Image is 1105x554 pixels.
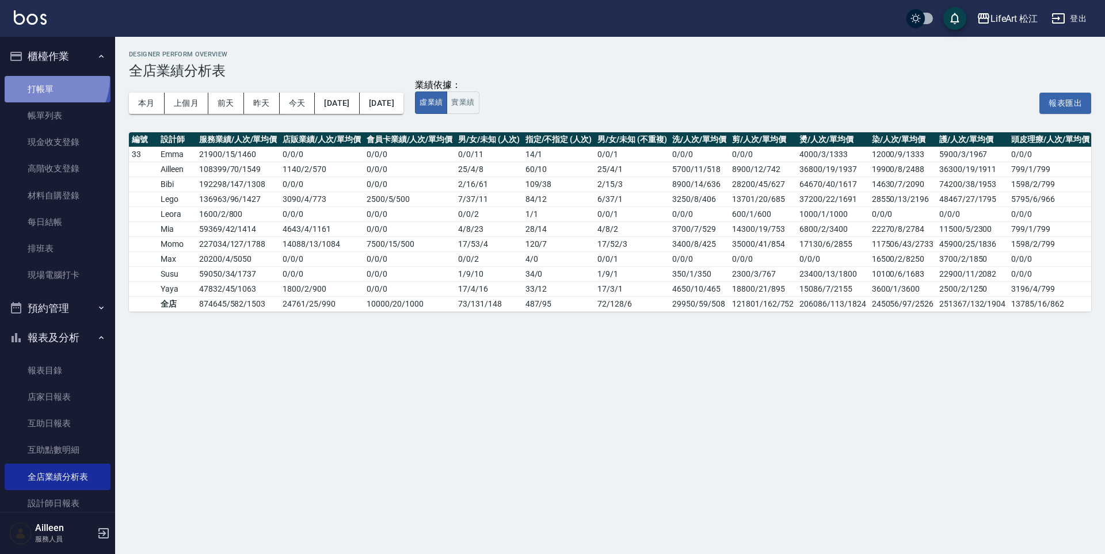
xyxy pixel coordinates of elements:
th: 頭皮理療/人次/單均價 [1008,132,1092,147]
td: 117506/43/2733 [869,236,936,251]
td: 0 / 0 / 0 [364,221,455,236]
td: 6800/2/3400 [797,221,868,236]
td: 0/0/0 [797,251,868,266]
td: 0 / 0 / 1 [595,251,669,266]
td: 25 / 4 / 1 [595,162,669,177]
th: 編號 [129,132,158,147]
td: 59050 / 34 / 1737 [196,266,280,281]
button: 報表及分析 [5,323,110,353]
td: 4650/10/465 [669,281,729,296]
td: 4 / 8 / 2 [595,221,669,236]
td: 0 / 0 / 0 [364,266,455,281]
td: 64670/40/1617 [797,177,868,192]
td: 8900/14/636 [669,177,729,192]
p: 服務人員 [35,534,94,544]
th: 店販業績/人次/單均價 [280,132,363,147]
td: 1800 / 2 / 900 [280,281,363,296]
td: 10100/6/1683 [869,266,936,281]
button: 櫃檯作業 [5,41,110,71]
td: 8900/12/742 [729,162,797,177]
td: 192298 / 147 / 1308 [196,177,280,192]
td: 0 / 0 / 2 [455,207,522,221]
a: 報表匯出 [1039,97,1091,108]
td: 0/0/0 [729,147,797,162]
td: 251367/132/1904 [936,296,1008,311]
a: 現場電腦打卡 [5,262,110,288]
td: 15086/7/2155 [797,281,868,296]
td: Momo [158,236,196,251]
td: 3250/8/406 [669,192,729,207]
td: 72 / 128 / 6 [595,296,669,311]
img: Logo [14,10,47,25]
td: Max [158,251,196,266]
td: 0 / 0 / 0 [364,281,455,296]
td: 0 / 0 / 0 [364,162,455,177]
a: 報表目錄 [5,357,110,384]
td: 0 / 0 / 0 [280,251,363,266]
td: 84 / 12 [523,192,595,207]
td: 4 / 0 [523,251,595,266]
td: 28 / 14 [523,221,595,236]
td: 45900/25/1836 [936,236,1008,251]
td: 35000/41/854 [729,236,797,251]
td: 13701/20/685 [729,192,797,207]
td: 22270/8/2784 [869,221,936,236]
td: 245056/97/2526 [869,296,936,311]
a: 高階收支登錄 [5,155,110,182]
td: Leora [158,207,196,221]
div: 業績依據： [415,79,479,91]
button: 實業績 [447,91,479,114]
td: 0/0/0 [669,251,729,266]
a: 每日結帳 [5,209,110,235]
td: 33 / 12 [523,281,595,296]
td: 0/0/0 [669,147,729,162]
td: 0/0/0 [869,207,936,221]
td: Ailleen [158,162,196,177]
td: 17 / 4 / 16 [455,281,522,296]
td: 34 / 0 [523,266,595,281]
td: 16500/2/8250 [869,251,936,266]
td: 0 / 0 / 0 [280,207,363,221]
td: 24761 / 25 / 990 [280,296,363,311]
button: LifeArt 松江 [972,7,1043,30]
td: 14 / 1 [523,147,595,162]
td: 5795/6/966 [1008,192,1092,207]
td: 4643 / 4 / 1161 [280,221,363,236]
td: 21900 / 15 / 1460 [196,147,280,162]
td: 2 / 15 / 3 [595,177,669,192]
td: 3700/7/529 [669,221,729,236]
td: 17 / 52 / 3 [595,236,669,251]
a: 全店業績分析表 [5,464,110,490]
td: 36300/19/1911 [936,162,1008,177]
td: 109 / 38 [523,177,595,192]
td: 0/0/0 [1008,207,1092,221]
button: [DATE] [360,93,403,114]
td: 0/0/0 [1008,251,1092,266]
td: 600/1/600 [729,207,797,221]
td: 0 / 0 / 0 [364,251,455,266]
td: 13785/16/862 [1008,296,1092,311]
td: 22900/11/2082 [936,266,1008,281]
td: 0 / 0 / 1 [595,147,669,162]
td: 19900/8/2488 [869,162,936,177]
td: 799/1/799 [1008,162,1092,177]
a: 排班表 [5,235,110,262]
button: 前天 [208,93,244,114]
button: 本月 [129,93,165,114]
td: 0/0/0 [936,207,1008,221]
button: [DATE] [315,93,359,114]
button: 登出 [1047,8,1091,29]
td: 3400/8/425 [669,236,729,251]
td: 33 [129,147,158,162]
td: 121801/162/752 [729,296,797,311]
td: 29950/59/508 [669,296,729,311]
td: 0/0/0 [669,207,729,221]
td: 59369 / 42 / 1414 [196,221,280,236]
th: 會員卡業績/人次/單均價 [364,132,455,147]
td: 0 / 0 / 11 [455,147,522,162]
td: 6 / 37 / 1 [595,192,669,207]
td: 0/0/0 [1008,147,1092,162]
th: 男/女/未知 (人次) [455,132,522,147]
th: 燙/人次/單均價 [797,132,868,147]
td: 0 / 0 / 1 [595,207,669,221]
